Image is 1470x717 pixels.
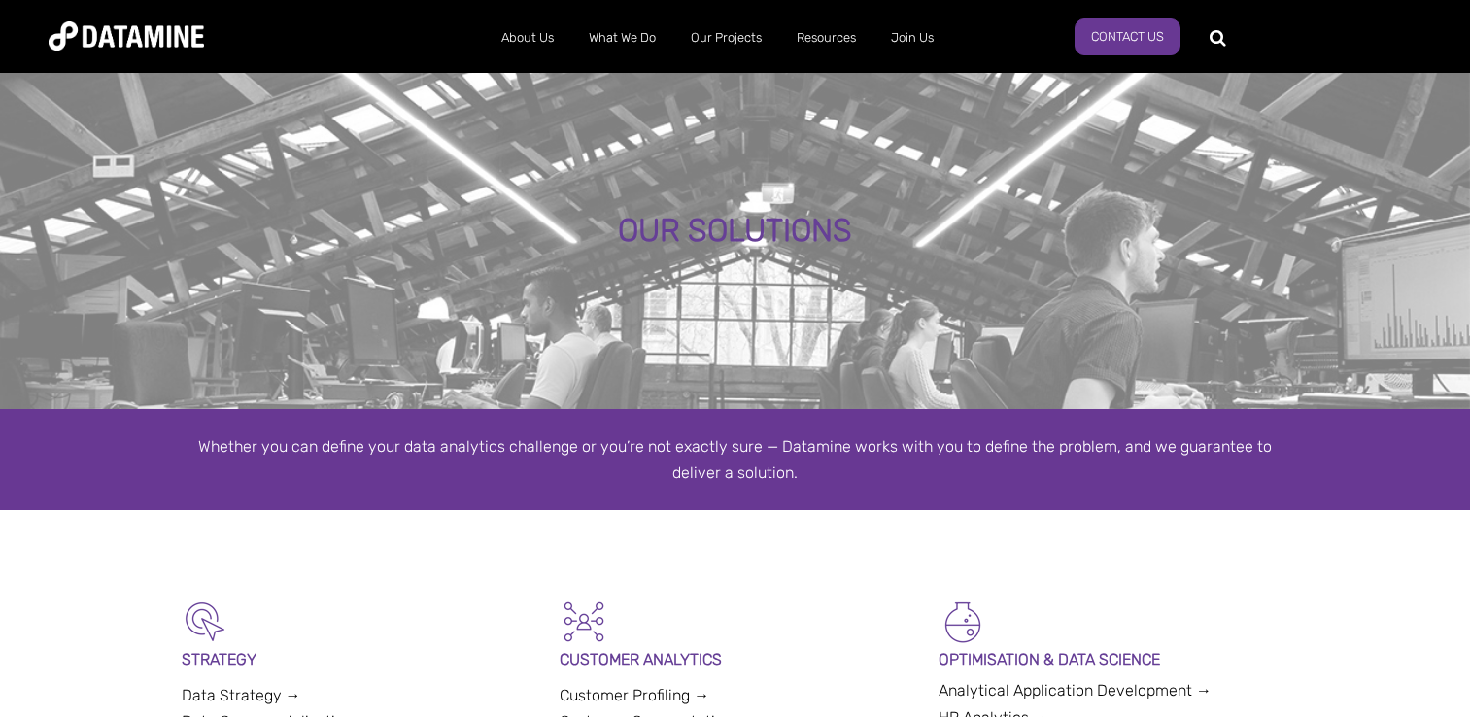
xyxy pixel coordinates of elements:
img: Datamine [49,21,204,51]
p: STRATEGY [182,646,532,672]
div: Whether you can define your data analytics challenge or you’re not exactly sure — Datamine works ... [182,433,1289,486]
a: What We Do [571,13,673,63]
a: Our Projects [673,13,779,63]
a: Analytical Application Development → [939,681,1212,700]
a: Customer Profiling → [560,686,709,704]
a: Resources [779,13,873,63]
a: About Us [484,13,571,63]
img: Strategy-1 [182,597,230,646]
img: Optimisation & Data Science [939,597,987,646]
div: OUR SOLUTIONS [172,214,1298,249]
p: CUSTOMER ANALYTICS [560,646,910,672]
img: Customer Analytics [560,597,608,646]
a: Contact Us [1075,18,1180,55]
a: Data Strategy → [182,686,301,704]
a: Join Us [873,13,951,63]
p: OPTIMISATION & DATA SCIENCE [939,646,1289,672]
